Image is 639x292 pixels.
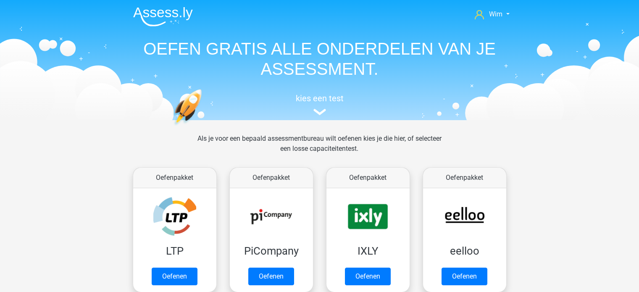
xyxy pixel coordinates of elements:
div: Als je voor een bepaald assessmentbureau wilt oefenen kies je die hier, of selecteer een losse ca... [191,134,448,164]
a: Oefenen [152,268,197,285]
a: Oefenen [248,268,294,285]
img: assessment [313,109,326,115]
img: Assessly [133,7,193,26]
img: oefenen [173,89,234,165]
a: Oefenen [345,268,391,285]
a: Oefenen [442,268,487,285]
span: Wim [489,10,502,18]
a: kies een test [126,93,513,116]
a: Wim [471,9,513,19]
h1: OEFEN GRATIS ALLE ONDERDELEN VAN JE ASSESSMENT. [126,39,513,79]
h5: kies een test [126,93,513,103]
